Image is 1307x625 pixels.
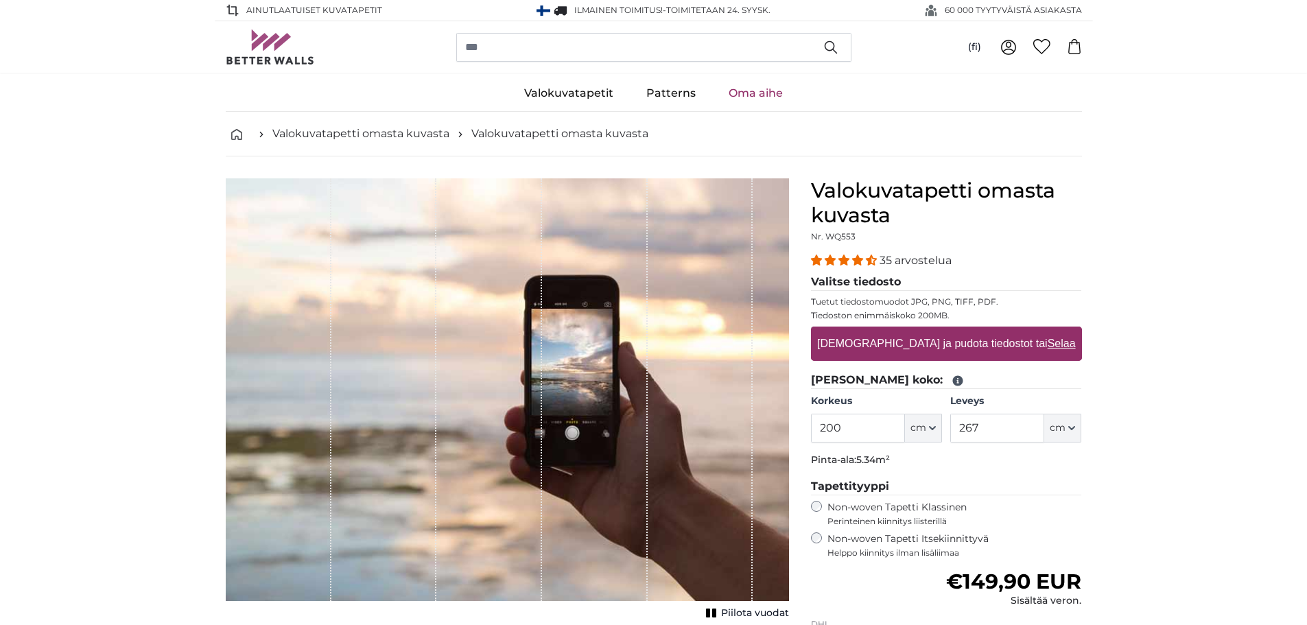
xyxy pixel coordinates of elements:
[880,254,952,267] span: 35 arvostelua
[721,606,789,620] span: Piilota vuodat
[827,516,1082,527] span: Perinteinen kiinnitys liisterillä
[1047,338,1075,349] u: Selaa
[666,5,770,15] span: Toimitetaan 24. syysk.
[910,421,926,435] span: cm
[811,254,880,267] span: 4.34 stars
[702,604,789,623] button: Piilota vuodat
[226,30,315,64] img: Betterwalls
[957,35,992,60] button: (fi)
[827,547,1082,558] span: Helppo kiinnitys ilman lisäliimaa
[811,394,942,408] label: Korkeus
[946,569,1081,594] span: €149,90 EUR
[574,5,663,15] span: Ilmainen toimitus!
[630,75,712,111] a: Patterns
[508,75,630,111] a: Valokuvatapetit
[811,231,856,241] span: Nr. WQ553
[812,330,1081,357] label: [DEMOGRAPHIC_DATA] ja pudota tiedostot tai
[856,453,890,466] span: 5.34m²
[811,296,1082,307] p: Tuetut tiedostomuodot JPG, PNG, TIFF, PDF.
[945,4,1082,16] span: 60 000 TYYTYVÄISTÄ ASIAKASTA
[811,478,1082,495] legend: Tapettityyppi
[471,126,648,142] a: Valokuvatapetti omasta kuvasta
[811,274,1082,291] legend: Valitse tiedosto
[537,5,550,16] img: Suomi
[811,310,1082,321] p: Tiedoston enimmäiskoko 200MB.
[946,594,1081,608] div: Sisältää veron.
[712,75,799,111] a: Oma aihe
[811,178,1082,228] h1: Valokuvatapetti omasta kuvasta
[1050,421,1065,435] span: cm
[827,501,1082,527] label: Non-woven Tapetti Klassinen
[226,178,789,623] div: 1 of 1
[950,394,1081,408] label: Leveys
[272,126,449,142] a: Valokuvatapetti omasta kuvasta
[811,372,1082,389] legend: [PERSON_NAME] koko:
[226,112,1082,156] nav: breadcrumbs
[905,414,942,443] button: cm
[811,453,1082,467] p: Pinta-ala:
[827,532,1082,558] label: Non-woven Tapetti Itsekiinnittyvä
[246,4,382,16] span: AINUTLAATUISET Kuvatapetit
[1044,414,1081,443] button: cm
[663,5,770,15] span: -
